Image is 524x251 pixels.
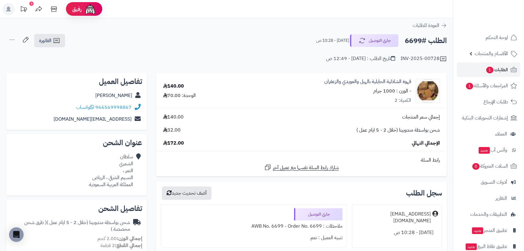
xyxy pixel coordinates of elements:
[457,111,520,125] a: إشعارات التحويلات البنكية
[39,37,51,44] span: الفاتورة
[162,186,211,200] button: أضف تحديث جديد
[486,33,508,42] span: لوحة التحكم
[457,95,520,109] a: طلبات الإرجاع
[402,114,440,121] span: إجمالي سعر المنتجات
[457,223,520,238] a: تطبيق المتجرجديد
[412,140,440,147] span: الإجمالي النهائي
[356,211,431,225] div: [EMAIL_ADDRESS][DOMAIN_NAME]
[486,65,508,74] span: الطلبات
[471,226,507,235] span: تطبيق المتجر
[16,3,31,17] a: تحديثات المنصة
[395,97,411,104] div: الكمية: 2
[466,83,473,89] span: 1
[11,219,130,233] div: شحن بواسطة مندوبينا (خلال 2 - 5 ايام عمل )
[84,3,96,15] img: ai-face.png
[24,219,130,233] span: ( طرق شحن مخصصة )
[356,227,438,239] div: [DATE] - 10:28 ص
[495,130,507,138] span: العملاء
[165,220,342,232] div: ملاحظات : AWB No. 6699 - Order No. 6699
[163,114,184,121] span: 140.00
[457,30,520,45] a: لوحة التحكم
[356,127,440,134] span: شحن بواسطة مندوبينا (خلال 2 - 5 ايام عمل )
[115,242,142,249] strong: إجمالي القطع:
[462,114,508,122] span: إشعارات التحويلات البنكية
[472,162,508,170] span: السلات المتروكة
[72,5,82,13] span: رفيق
[294,208,342,220] div: جاري التوصيل
[117,235,142,242] strong: إجمالي الوزن:
[11,78,142,85] h2: تفاصيل العميل
[475,49,508,58] span: الأقسام والمنتجات
[34,34,65,47] a: الفاتورة
[478,146,507,154] span: وآتس آب
[413,22,439,29] span: العودة للطلبات
[163,140,184,147] span: 172.00
[470,210,507,219] span: التطبيقات والخدمات
[465,82,508,90] span: المراجعات والأسئلة
[76,104,94,111] a: واتساب
[486,67,493,73] span: 1
[89,153,133,188] div: سلطان الشمري التمر ، النسيم الشرقي ، الرياض المملكة العربية السعودية
[401,55,447,62] div: INV-2025-00728
[11,205,142,212] h2: تفاصيل الشحن
[457,207,520,222] a: التطبيقات والخدمات
[100,242,142,249] small: 2 قطعة
[457,175,520,189] a: أدوات التسويق
[479,147,490,154] span: جديد
[326,55,395,62] div: تاريخ الطلب : [DATE] - 12:49 ص
[457,159,520,173] a: السلات المتروكة0
[29,2,34,6] div: 6
[11,139,142,146] h2: عنوان الشحن
[465,242,507,251] span: تطبيق نقاط البيع
[373,87,411,95] small: - الوزن : 1000 جرام
[159,157,444,164] div: رابط السلة
[97,235,142,242] small: 2.00 كجم
[264,164,339,171] a: شارك رابط السلة نفسها مع عميل آخر
[457,79,520,93] a: المراجعات والأسئلة1
[324,78,411,85] a: قهوة الشاذلية الحايلية بالهيل والعويدي والزعفران
[483,98,508,106] span: طلبات الإرجاع
[163,83,184,90] div: 140.00
[472,227,483,234] span: جديد
[457,143,520,157] a: وآتس آبجديد
[416,79,440,103] img: 1704009880-WhatsApp%20Image%202023-12-31%20at%209.42.12%20AM%20(1)-90x90.jpeg
[163,92,196,99] div: الوحدة: 70.00
[413,22,447,29] a: العودة للطلبات
[472,163,480,170] span: 0
[496,194,507,202] span: التقارير
[405,35,447,47] h2: الطلب #6699
[457,127,520,141] a: العملاء
[406,189,442,197] h3: سجل الطلب
[457,191,520,206] a: التقارير
[54,115,132,123] a: [EMAIL_ADDRESS][DOMAIN_NAME]
[95,92,132,99] a: [PERSON_NAME]
[316,38,349,44] small: [DATE] - 10:28 ص
[9,227,24,242] div: Open Intercom Messenger
[95,104,132,111] a: 966569998867
[273,164,339,171] span: شارك رابط السلة نفسها مع عميل آخر
[481,178,507,186] span: أدوات التسويق
[165,232,342,244] div: تنبيه العميل : نعم
[163,127,181,134] span: 32.00
[466,243,477,250] span: جديد
[457,62,520,77] a: الطلبات1
[350,34,398,47] button: جاري التوصيل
